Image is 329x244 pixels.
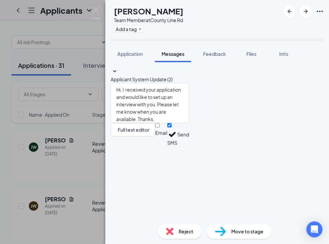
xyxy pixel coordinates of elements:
button: ArrowRight [300,5,312,17]
button: Send [177,123,189,146]
svg: Ellipses [316,7,324,15]
svg: Plus [138,27,142,31]
svg: Checkmark [167,129,177,139]
button: PlusAdd a tag [114,25,144,32]
input: SMS [167,123,172,127]
span: Move to stage [231,228,263,235]
button: SmallChevronDownApplicant System Update (2) [111,68,173,83]
button: Full text editorPen [111,123,155,136]
h1: [PERSON_NAME] [114,5,183,17]
span: Reject [179,228,193,235]
span: Applicant System Update (2) [111,76,173,82]
svg: ArrowLeftNew [285,7,293,15]
span: Messages [161,51,184,57]
span: Files [246,51,256,57]
svg: SmallChevronDown [111,68,119,76]
span: Info [279,51,288,57]
input: Email [155,123,159,127]
textarea: Hi, I received your application and would like to set up an interview with you. Please let me kno... [111,83,189,123]
div: SMS [167,139,177,146]
span: Feedback [203,51,226,57]
div: Email [155,129,167,136]
svg: ArrowRight [302,7,310,15]
button: ArrowLeftNew [283,5,295,17]
div: Team Member at County Line Rd [114,17,183,23]
div: Open Intercom Messenger [306,221,322,237]
span: Application [117,51,143,57]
